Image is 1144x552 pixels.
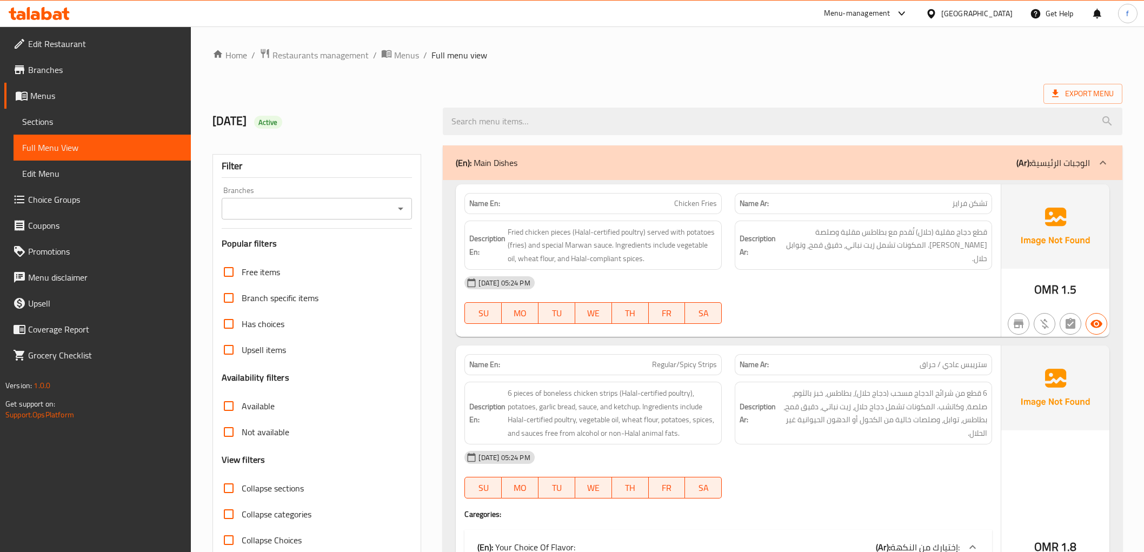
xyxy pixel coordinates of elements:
a: Coverage Report [4,316,191,342]
a: Grocery Checklist [4,342,191,368]
span: TH [616,480,644,496]
span: Version: [5,378,32,393]
b: (En): [456,155,471,171]
span: Promotions [28,245,182,258]
input: search [443,108,1122,135]
span: Menu disclaimer [28,271,182,284]
span: 1.0.0 [34,378,50,393]
span: Active [254,117,282,128]
span: تشكن فرايز [952,198,987,209]
strong: Name En: [469,359,500,370]
button: FR [649,477,686,498]
span: TU [543,480,571,496]
span: f [1126,8,1129,19]
span: Upsell items [242,343,286,356]
span: MO [506,480,534,496]
span: SA [689,305,717,321]
a: Coupons [4,212,191,238]
span: Edit Menu [22,167,182,180]
button: MO [502,477,538,498]
span: TU [543,305,571,321]
span: MO [506,305,534,321]
span: قطع دجاج مقلية (حلال) تُقدم مع بطاطس مقلية وصلصة [PERSON_NAME]. المكونات تشمل زيت نباتي، دقيق قمح... [778,225,987,265]
span: [DATE] 05:24 PM [474,278,534,288]
button: WE [575,477,612,498]
span: SU [469,480,497,496]
span: WE [580,305,608,321]
span: Sections [22,115,182,128]
span: Collapse categories [242,508,311,521]
span: Edit Restaurant [28,37,182,50]
img: Ae5nvW7+0k+MAAAAAElFTkSuQmCC [1001,184,1109,269]
span: Branch specific items [242,291,318,304]
strong: Description Ar: [740,400,776,427]
span: Full menu view [431,49,487,62]
span: Branches [28,63,182,76]
button: TH [612,302,649,324]
button: Not branch specific item [1008,313,1029,335]
span: Coupons [28,219,182,232]
button: FR [649,302,686,324]
div: Active [254,116,282,129]
span: WE [580,480,608,496]
a: Menus [381,48,419,62]
b: (Ar): [1016,155,1031,171]
span: Export Menu [1052,87,1114,101]
div: Menu-management [824,7,890,20]
h2: [DATE] [212,113,430,129]
h3: Availability filters [222,371,289,384]
span: Not available [242,425,289,438]
a: Restaurants management [260,48,369,62]
span: ستريبس عادي / حراق [920,359,987,370]
h3: Popular filters [222,237,413,250]
button: SU [464,477,502,498]
span: 1.5 [1061,279,1076,300]
span: Full Menu View [22,141,182,154]
button: WE [575,302,612,324]
button: SA [685,477,722,498]
span: Regular/Spicy Strips [652,359,717,370]
span: TH [616,305,644,321]
span: Fried chicken pieces (Halal-certified poultry) served with potatoes (fries) and special Marwan sa... [508,225,717,265]
span: FR [653,305,681,321]
div: (En): Main Dishes(Ar):الوجبات الرئيسية [443,145,1122,180]
li: / [373,49,377,62]
p: Main Dishes [456,156,517,169]
span: Get support on: [5,397,55,411]
nav: breadcrumb [212,48,1122,62]
div: [GEOGRAPHIC_DATA] [941,8,1013,19]
span: Has choices [242,317,284,330]
a: Menus [4,83,191,109]
span: FR [653,480,681,496]
span: 6 pieces of boneless chicken strips (Halal-certified poultry), potatoes, garlic bread, sauce, and... [508,387,717,440]
li: / [251,49,255,62]
button: SU [464,302,502,324]
button: TU [538,302,575,324]
a: Edit Restaurant [4,31,191,57]
div: Filter [222,155,413,178]
span: Menus [394,49,419,62]
li: / [423,49,427,62]
strong: Description En: [469,232,506,258]
span: Available [242,400,275,413]
span: Collapse sections [242,482,304,495]
span: Grocery Checklist [28,349,182,362]
button: Not has choices [1060,313,1081,335]
span: Menus [30,89,182,102]
a: Full Menu View [14,135,191,161]
a: Edit Menu [14,161,191,187]
a: Promotions [4,238,191,264]
a: Branches [4,57,191,83]
strong: Name En: [469,198,500,209]
span: Collapse Choices [242,534,302,547]
button: Available [1086,313,1107,335]
a: Home [212,49,247,62]
span: Coverage Report [28,323,182,336]
span: Export Menu [1043,84,1122,104]
span: OMR [1034,279,1059,300]
button: TU [538,477,575,498]
button: SA [685,302,722,324]
span: SA [689,480,717,496]
span: Choice Groups [28,193,182,206]
a: Support.OpsPlatform [5,408,74,422]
